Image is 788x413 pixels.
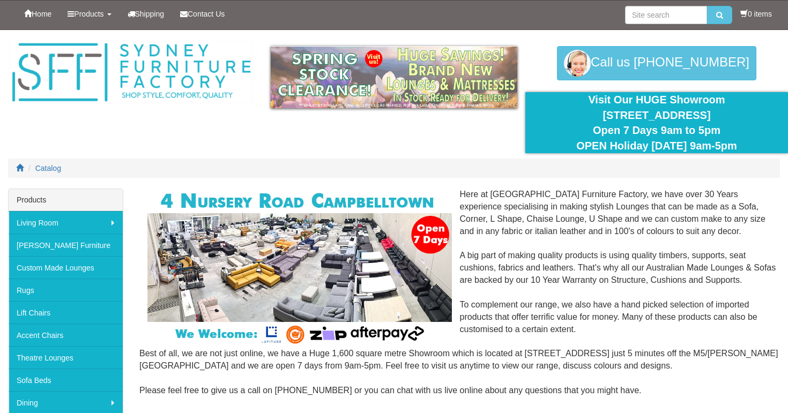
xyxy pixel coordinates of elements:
[9,256,123,279] a: Custom Made Lounges
[8,41,255,104] img: Sydney Furniture Factory
[9,189,123,211] div: Products
[9,211,123,234] a: Living Room
[139,189,780,409] div: Here at [GEOGRAPHIC_DATA] Furniture Factory, we have over 30 Years experience specialising in mak...
[9,279,123,301] a: Rugs
[625,6,707,24] input: Site search
[271,46,517,108] img: spring-sale.gif
[188,10,225,18] span: Contact Us
[35,164,61,172] a: Catalog
[533,92,780,153] div: Visit Our HUGE Showroom [STREET_ADDRESS] Open 7 Days 9am to 5pm OPEN Holiday [DATE] 9am-5pm
[60,1,119,27] a: Products
[74,10,103,18] span: Products
[9,324,123,346] a: Accent Chairs
[9,234,123,256] a: [PERSON_NAME] Furniture
[120,1,173,27] a: Shipping
[740,9,772,19] li: 0 items
[32,10,51,18] span: Home
[16,1,60,27] a: Home
[9,346,123,369] a: Theatre Lounges
[172,1,233,27] a: Contact Us
[135,10,165,18] span: Shipping
[9,369,123,391] a: Sofa Beds
[9,301,123,324] a: Lift Chairs
[147,189,452,347] img: Corner Modular Lounges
